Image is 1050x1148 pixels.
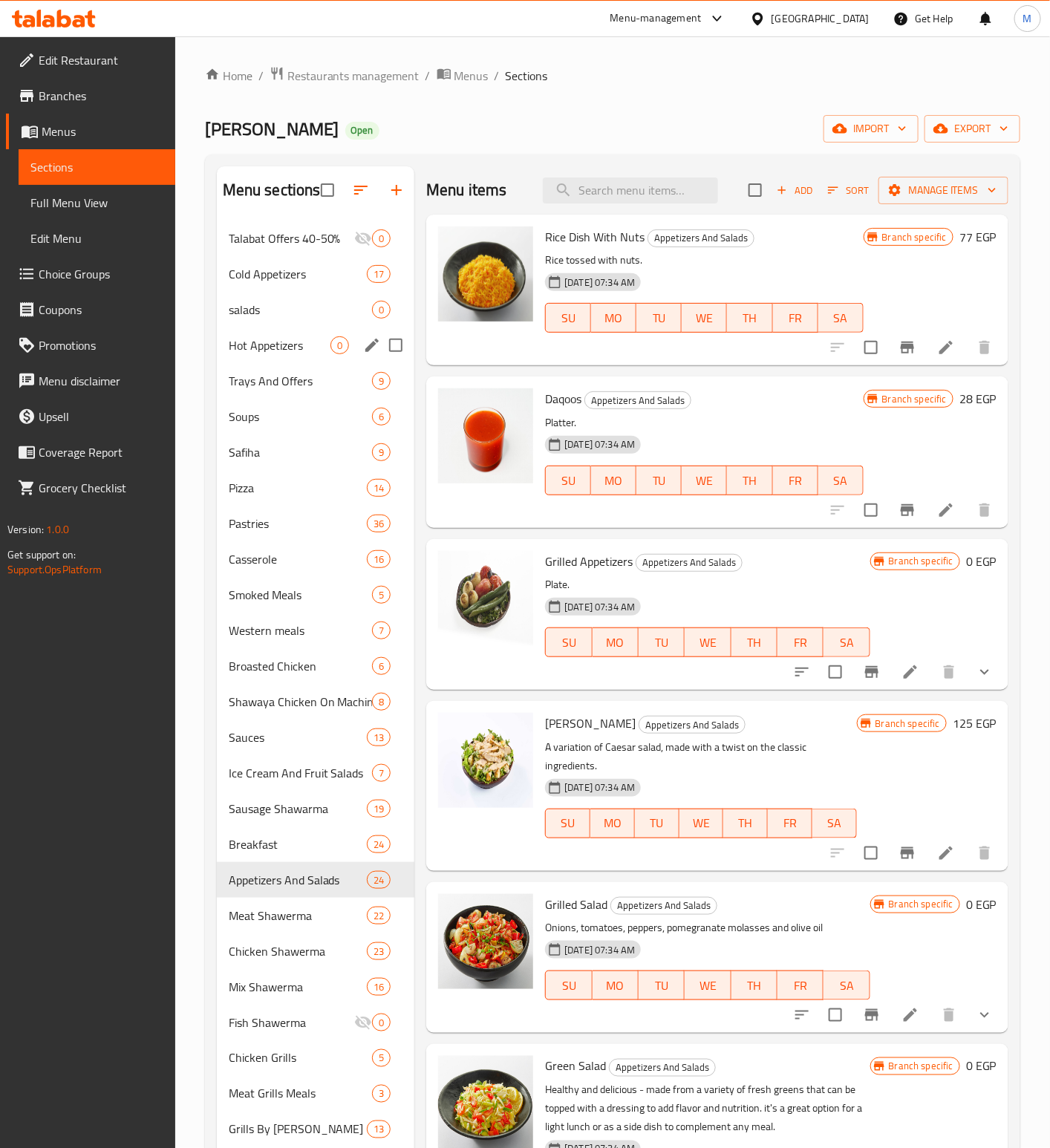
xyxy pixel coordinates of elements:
span: Sort [828,182,869,199]
div: Chicken Shawerma23 [217,933,415,969]
h6: 28 EGP [959,388,997,409]
span: Branches [39,87,163,105]
p: Plate. [545,575,870,594]
span: 6 [373,659,390,674]
a: Coupons [6,292,175,327]
span: Promotions [39,336,163,354]
button: SU [545,627,592,657]
a: Full Menu View [19,185,175,221]
span: Version: [7,520,44,539]
span: 24 [368,873,390,887]
button: TH [727,466,772,495]
span: Chicken Grills [229,1049,372,1067]
button: MO [593,971,639,1000]
button: Manage items [878,177,1008,204]
button: Branch-specific-item [890,330,925,365]
div: items [367,479,391,497]
div: Broasted Chicken6 [217,648,415,684]
a: Menus [6,114,175,149]
div: Shawaya Chicken On Machine8 [217,684,415,720]
span: Full Menu View [30,194,163,212]
div: Meat Shawerma22 [217,898,415,933]
div: Cold Appetizers [229,265,367,283]
span: Get support on: [7,545,76,564]
span: [DATE] 07:34 AM [558,275,641,290]
span: Menu disclaimer [39,372,163,390]
span: WE [691,632,725,653]
span: Fish Shawerma [229,1014,354,1031]
div: Open [345,122,379,140]
a: Sections [19,149,175,185]
a: Promotions [6,327,175,363]
img: Daqoos [438,388,533,483]
span: SA [824,470,858,492]
span: 24 [368,838,390,852]
button: export [925,115,1020,143]
div: Cold Appetizers17 [217,256,415,292]
button: SA [818,303,864,333]
div: items [367,942,391,960]
a: Home [205,67,252,85]
span: Meat Shawerma [229,907,367,924]
span: Appetizers And Salads [229,871,367,889]
div: Trays And Offers [229,372,372,390]
span: 19 [368,802,390,816]
a: Edit menu item [937,339,955,356]
button: TU [636,466,682,495]
span: Broasted Chicken [229,657,372,675]
h2: Menu items [426,179,507,201]
button: SA [824,627,870,657]
span: 22 [368,909,390,923]
span: Daqoos [545,388,581,410]
span: Grocery Checklist [39,479,163,497]
button: delete [967,492,1002,528]
div: Safiha9 [217,434,415,470]
h6: 0 EGP [966,551,997,572]
button: delete [931,654,967,690]
span: TU [645,975,679,997]
button: Branch-specific-item [854,997,890,1033]
span: Grills By [PERSON_NAME] [229,1121,367,1138]
svg: Inactive section [354,1014,372,1031]
div: items [367,800,391,818]
a: Grocery Checklist [6,470,175,506]
span: TH [733,470,766,492]
span: 16 [368,552,390,567]
div: Pizza14 [217,470,415,506]
div: Hot Appetizers0edit [217,327,415,363]
span: salads [229,301,372,319]
span: Coupons [39,301,163,319]
button: MO [591,303,636,333]
span: TU [641,812,674,834]
a: Support.OpsPlatform [7,560,102,579]
span: SU [552,307,585,329]
span: SA [829,975,864,997]
a: Menus [437,66,489,85]
button: SU [545,809,590,838]
span: Choice Groups [39,265,163,283]
span: 1.0.0 [46,520,69,539]
span: Sausage Shawarma [229,800,367,818]
span: Branch specific [876,230,953,244]
span: 9 [373,374,390,388]
div: salads0 [217,292,415,327]
div: Talabat Offers 40-50% [229,229,354,247]
span: Upsell [39,408,163,425]
div: Grills By Kilo [229,1121,367,1138]
span: Safiha [229,443,372,461]
div: Breakfast24 [217,826,415,862]
a: Upsell [6,399,175,434]
button: edit [361,334,383,356]
svg: Show Choices [976,663,994,681]
button: MO [590,809,635,838]
button: MO [593,627,639,657]
div: items [367,728,391,746]
div: items [372,1014,391,1031]
span: 8 [373,695,390,709]
span: FR [783,975,818,997]
span: MO [596,812,629,834]
div: items [372,301,391,319]
span: SA [818,812,851,834]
